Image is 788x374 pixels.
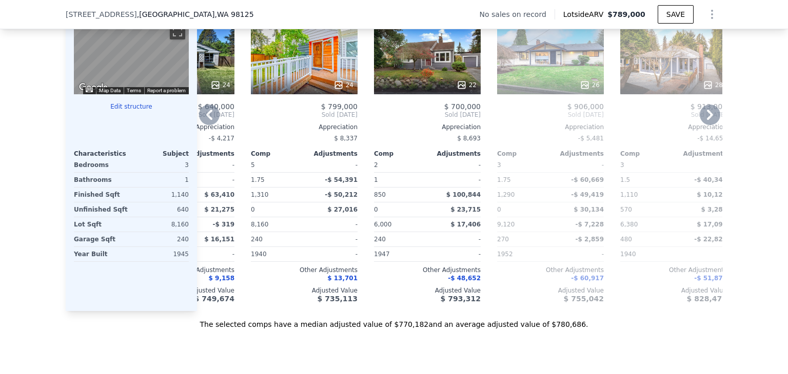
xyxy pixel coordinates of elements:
span: 9,120 [497,221,515,228]
div: 1947 [374,247,425,261]
span: $ 755,042 [564,295,604,303]
div: 24 [210,80,230,90]
button: Toggle fullscreen view [170,24,185,39]
span: $ 63,410 [204,191,234,198]
div: - [676,247,727,261]
span: 850 [374,191,386,198]
span: Lotside ARV [563,9,607,19]
div: Other Adjustments [374,266,481,274]
span: $ 700,000 [444,102,481,111]
div: - [429,232,481,246]
div: Bedrooms [74,158,129,172]
div: Adjusted Value [497,286,604,295]
div: - [306,232,358,246]
div: 24 [333,80,353,90]
span: 5 [251,161,255,169]
div: 1 [133,173,189,187]
div: 1.75 [251,173,302,187]
div: 1.5 [620,173,672,187]
div: Subject [131,150,189,158]
span: Sold [DATE] [251,111,358,119]
span: [STREET_ADDRESS] [66,9,137,19]
span: 1,290 [497,191,515,198]
div: - [429,173,481,187]
div: - [306,158,358,172]
div: Bathrooms [74,173,129,187]
div: Adjusted Value [251,286,358,295]
div: - [183,158,234,172]
span: Sold [DATE] [497,111,604,119]
div: - [553,158,604,172]
span: $ 30,134 [574,206,604,213]
span: , [GEOGRAPHIC_DATA] [137,9,254,19]
span: -$ 4,217 [209,135,234,142]
div: Characteristics [74,150,131,158]
span: Sold [DATE] [374,111,481,119]
div: Appreciation [374,123,481,131]
div: 640 [133,202,189,217]
span: $ 3,288 [701,206,727,213]
span: -$ 49,419 [571,191,604,198]
div: Adjustments [550,150,604,158]
div: 28 [703,80,723,90]
div: Garage Sqft [74,232,129,246]
span: $ 10,126 [697,191,727,198]
div: Other Adjustments [620,266,727,274]
div: 22 [457,80,477,90]
div: - [553,247,604,261]
div: 240 [133,232,189,246]
div: 1945 [133,247,189,261]
div: Map [74,20,189,94]
div: Adjusted Value [620,286,727,295]
span: $ 799,000 [321,102,358,111]
div: 1.75 [497,173,548,187]
span: 3 [497,161,501,169]
span: $ 13,701 [327,275,358,282]
span: 0 [497,206,501,213]
span: $ 17,406 [450,221,481,228]
span: $ 640,000 [198,102,234,111]
div: - [306,247,358,261]
span: -$ 40,348 [694,176,727,183]
span: -$ 48,652 [448,275,481,282]
div: 8,160 [133,217,189,232]
div: The selected comps have a median adjusted value of $770,182 and an average adjusted value of $780... [66,311,722,329]
div: Other Adjustments [497,266,604,274]
span: -$ 14,658 [697,135,727,142]
div: Adjustments [304,150,358,158]
div: - [676,158,727,172]
a: Open this area in Google Maps (opens a new window) [76,81,110,94]
div: Adjustments [427,150,481,158]
div: Comp [374,150,427,158]
div: Appreciation [251,123,358,131]
a: Terms [127,88,141,93]
span: 1,310 [251,191,268,198]
div: 1,140 [133,188,189,202]
span: 0 [374,206,378,213]
span: 2 [374,161,378,169]
span: -$ 60,917 [571,275,604,282]
div: Adjustments [674,150,727,158]
span: 6,000 [374,221,391,228]
span: -$ 319 [212,221,234,228]
span: -$ 54,391 [325,176,358,183]
div: Unfinished Sqft [74,202,129,217]
img: Google [76,81,110,94]
span: $ 17,099 [697,221,727,228]
span: $ 16,151 [204,236,234,243]
span: $ 21,275 [204,206,234,213]
div: 1940 [251,247,302,261]
div: Adjustments [181,150,234,158]
div: 3 [133,158,189,172]
div: 1940 [620,247,672,261]
span: $ 9,158 [209,275,234,282]
span: -$ 7,228 [576,221,604,228]
div: 1952 [497,247,548,261]
div: Street View [74,20,189,94]
button: Edit structure [74,102,189,111]
span: $ 828,471 [687,295,727,303]
span: $ 906,000 [567,102,604,111]
span: 270 [497,236,509,243]
span: $ 27,016 [327,206,358,213]
span: $789,000 [607,10,645,18]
